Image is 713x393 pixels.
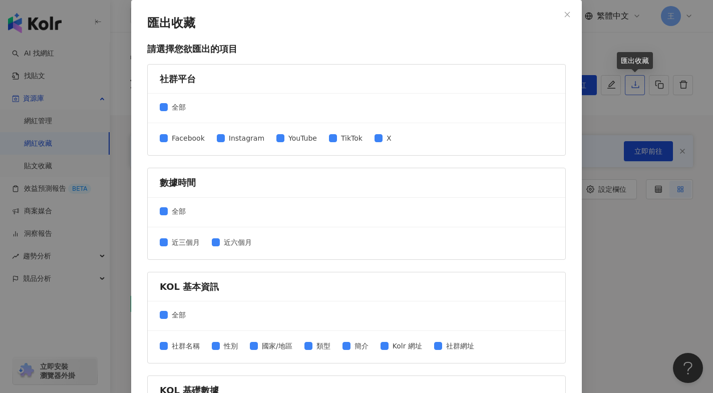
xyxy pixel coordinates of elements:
span: 類型 [312,340,334,351]
span: Kolr 網址 [389,340,426,351]
span: Instagram [225,133,268,144]
span: X [383,133,396,144]
button: Close [557,5,577,25]
p: 請選擇您欲匯出的項目 [147,43,566,55]
span: Facebook [168,133,209,144]
div: KOL 基本資訊 [160,280,553,293]
span: 簡介 [350,340,373,351]
span: 性別 [220,340,242,351]
span: 全部 [168,206,190,217]
span: close [564,11,571,18]
div: 社群平台 [160,73,553,85]
span: 全部 [168,309,190,320]
span: 社群網址 [442,340,478,351]
span: TikTok [337,133,367,144]
span: 國家/地區 [258,340,296,351]
span: 社群名稱 [168,340,204,351]
div: 匯出收藏 [617,52,653,69]
span: 近三個月 [168,237,204,248]
span: YouTube [284,133,321,144]
span: 全部 [168,102,190,113]
p: 匯出收藏 [147,16,566,30]
div: 數據時間 [160,176,553,189]
span: 近六個月 [220,237,256,248]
